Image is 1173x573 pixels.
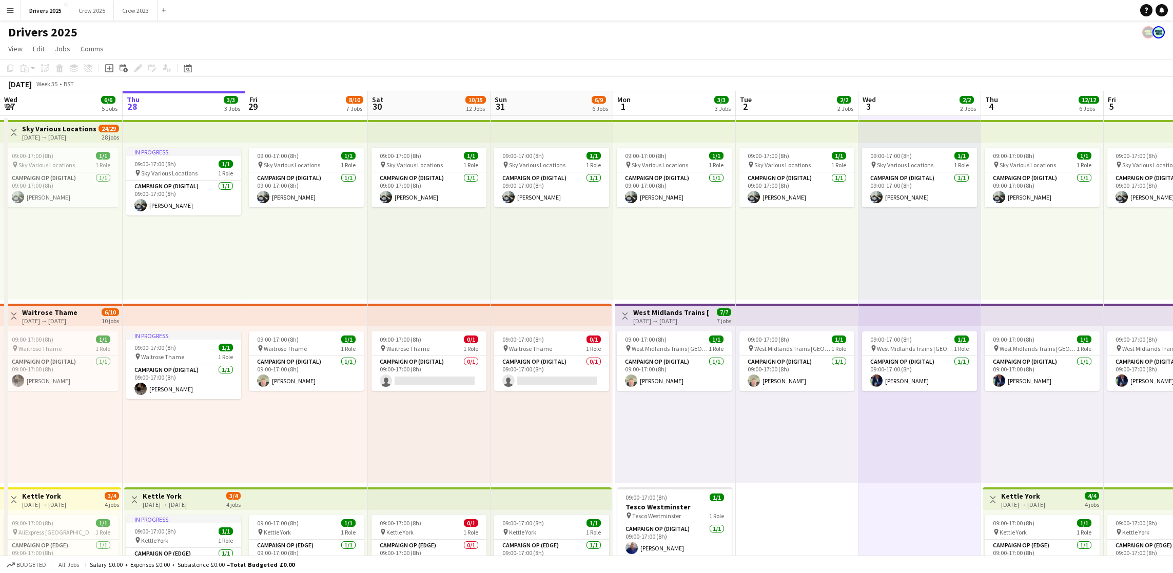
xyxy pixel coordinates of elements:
[632,345,709,352] span: West Midlands Trains [GEOGRAPHIC_DATA]
[126,331,241,399] app-job-card: In progress09:00-17:00 (8h)1/1 Waitrose Thame1 RoleCampaign Op (Digital)1/109:00-17:00 (8h)[PERSO...
[127,95,140,104] span: Thu
[993,335,1034,343] span: 09:00-17:00 (8h)
[494,356,609,391] app-card-role: Campaign Op (Digital)0/109:00-17:00 (8h)
[464,152,478,160] span: 1/1
[1079,96,1099,104] span: 12/12
[463,345,478,352] span: 1 Role
[632,512,681,520] span: Tesco Westminster
[495,95,507,104] span: Sun
[22,491,66,501] h3: Kettle York
[4,148,119,207] div: 09:00-17:00 (8h)1/1 Sky Various Locations1 RoleCampaign Op (Digital)1/109:00-17:00 (8h)[PERSON_NAME]
[257,152,299,160] span: 09:00-17:00 (8h)
[18,345,62,352] span: Waitrose Thame
[101,96,115,104] span: 6/6
[386,528,414,536] span: Kettle York
[95,528,110,536] span: 1 Role
[993,519,1034,527] span: 09:00-17:00 (8h)
[509,161,565,169] span: Sky Various Locations
[125,101,140,112] span: 28
[739,172,854,207] app-card-role: Campaign Op (Digital)1/109:00-17:00 (8h)[PERSON_NAME]
[862,148,977,207] app-job-card: 09:00-17:00 (8h)1/1 Sky Various Locations1 RoleCampaign Op (Digital)1/109:00-17:00 (8h)[PERSON_NAME]
[1001,491,1045,501] h3: Kettle York
[249,148,364,207] div: 09:00-17:00 (8h)1/1 Sky Various Locations1 RoleCampaign Op (Digital)1/109:00-17:00 (8h)[PERSON_NAME]
[617,502,732,511] h3: Tesco Westminster
[709,152,724,160] span: 1/1
[739,356,854,391] app-card-role: Campaign Op (Digital)1/109:00-17:00 (8h)[PERSON_NAME]
[70,1,114,21] button: Crew 2025
[126,148,241,215] app-job-card: In progress09:00-17:00 (8h)1/1 Sky Various Locations1 RoleCampaign Op (Digital)1/109:00-17:00 (8h...
[126,148,241,156] div: In progress
[16,561,46,568] span: Budgeted
[102,105,118,112] div: 5 Jobs
[464,519,478,527] span: 0/1
[102,316,119,325] div: 10 jobs
[586,528,601,536] span: 1 Role
[586,345,601,352] span: 1 Role
[257,519,299,527] span: 09:00-17:00 (8h)
[709,161,724,169] span: 1 Role
[22,317,77,325] div: [DATE] → [DATE]
[617,487,732,558] div: 09:00-17:00 (8h)1/1Tesco Westminster Tesco Westminster1 RoleCampaign Op (Digital)1/109:00-17:00 (...
[463,161,478,169] span: 1 Role
[51,42,74,55] a: Jobs
[346,96,363,104] span: 8/10
[99,125,119,132] span: 24/29
[862,331,977,391] div: 09:00-17:00 (8h)1/1 West Midlands Trains [GEOGRAPHIC_DATA]1 RoleCampaign Op (Digital)1/109:00-17:...
[4,172,119,207] app-card-role: Campaign Op (Digital)1/109:00-17:00 (8h)[PERSON_NAME]
[463,528,478,536] span: 1 Role
[617,148,732,207] app-job-card: 09:00-17:00 (8h)1/1 Sky Various Locations1 RoleCampaign Op (Digital)1/109:00-17:00 (8h)[PERSON_NAME]
[954,152,969,160] span: 1/1
[740,95,752,104] span: Tue
[739,148,854,207] app-job-card: 09:00-17:00 (8h)1/1 Sky Various Locations1 RoleCampaign Op (Digital)1/109:00-17:00 (8h)[PERSON_NAME]
[372,331,486,391] app-job-card: 09:00-17:00 (8h)0/1 Waitrose Thame1 RoleCampaign Op (Digital)0/109:00-17:00 (8h)
[5,559,48,570] button: Budgeted
[586,161,601,169] span: 1 Role
[494,148,609,207] div: 09:00-17:00 (8h)1/1 Sky Various Locations1 RoleCampaign Op (Digital)1/109:00-17:00 (8h)[PERSON_NAME]
[219,344,233,351] span: 1/1
[143,491,187,501] h3: Kettle York
[219,160,233,168] span: 1/1
[1000,345,1077,352] span: West Midlands Trains [GEOGRAPHIC_DATA]
[960,105,976,112] div: 2 Jobs
[617,331,732,391] div: 09:00-17:00 (8h)1/1 West Midlands Trains [GEOGRAPHIC_DATA]1 RoleCampaign Op (Digital)1/109:00-17:...
[380,152,421,160] span: 09:00-17:00 (8h)
[224,105,240,112] div: 3 Jobs
[380,519,421,527] span: 09:00-17:00 (8h)
[249,331,364,391] app-job-card: 09:00-17:00 (8h)1/1 Waitrose Thame1 RoleCampaign Op (Digital)1/109:00-17:00 (8h)[PERSON_NAME]
[586,519,601,527] span: 1/1
[126,515,241,523] div: In progress
[831,161,846,169] span: 1 Role
[22,124,96,133] h3: Sky Various Locations
[218,353,233,361] span: 1 Role
[264,161,320,169] span: Sky Various Locations
[494,331,609,391] app-job-card: 09:00-17:00 (8h)0/1 Waitrose Thame1 RoleCampaign Op (Digital)0/109:00-17:00 (8h)
[1077,519,1091,527] span: 1/1
[257,335,299,343] span: 09:00-17:00 (8h)
[12,519,53,527] span: 09:00-17:00 (8h)
[22,501,66,508] div: [DATE] → [DATE]
[95,345,110,352] span: 1 Role
[739,331,854,391] app-job-card: 09:00-17:00 (8h)1/1 West Midlands Trains [GEOGRAPHIC_DATA]1 RoleCampaign Op (Digital)1/109:00-17:...
[126,331,241,340] div: In progress
[717,316,731,325] div: 7 jobs
[4,331,119,391] app-job-card: 09:00-17:00 (8h)1/1 Waitrose Thame1 RoleCampaign Op (Digital)1/109:00-17:00 (8h)[PERSON_NAME]
[862,172,977,207] app-card-role: Campaign Op (Digital)1/109:00-17:00 (8h)[PERSON_NAME]
[709,512,724,520] span: 1 Role
[1085,492,1099,500] span: 4/4
[832,152,846,160] span: 1/1
[754,161,811,169] span: Sky Various Locations
[372,356,486,391] app-card-role: Campaign Op (Digital)0/109:00-17:00 (8h)
[22,308,77,317] h3: Waitrose Thame
[96,519,110,527] span: 1/1
[4,95,17,104] span: Wed
[1116,152,1157,160] span: 09:00-17:00 (8h)
[55,44,70,53] span: Jobs
[1085,500,1099,508] div: 4 jobs
[1079,105,1099,112] div: 6 Jobs
[877,345,954,352] span: West Midlands Trains [GEOGRAPHIC_DATA]
[617,95,631,104] span: Mon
